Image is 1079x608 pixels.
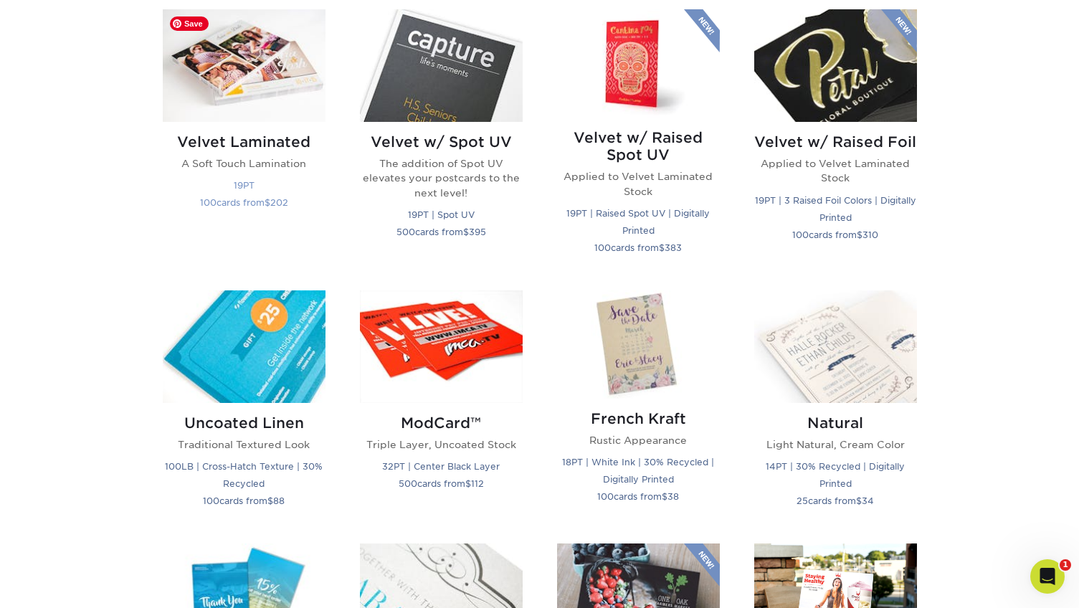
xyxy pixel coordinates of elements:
a: Uncoated Linen Postcards Uncoated Linen Traditional Textured Look 100LB | Cross-Hatch Texture | 3... [163,290,325,526]
span: 310 [862,229,878,240]
a: Velvet Laminated Postcards Velvet Laminated A Soft Touch Lamination 19PT 100cards from$202 [163,9,325,273]
p: Triple Layer, Uncoated Stock [360,437,523,452]
h2: ModCard™ [360,414,523,432]
span: 100 [203,495,219,506]
small: cards from [797,495,874,506]
img: New Product [881,9,917,52]
small: cards from [594,242,682,253]
a: Natural Postcards Natural Light Natural, Cream Color 14PT | 30% Recycled | Digitally Printed 25ca... [754,290,917,526]
img: ModCard™ Postcards [360,290,523,403]
img: Natural Postcards [754,290,917,403]
small: 19PT | Raised Spot UV | Digitally Printed [566,208,710,236]
a: French Kraft Postcards French Kraft Rustic Appearance 18PT | White Ink | 30% Recycled | Digitally... [557,290,720,526]
span: $ [857,229,862,240]
small: cards from [396,227,486,237]
p: Traditional Textured Look [163,437,325,452]
h2: Natural [754,414,917,432]
span: 38 [667,491,679,502]
p: Rustic Appearance [557,433,720,447]
small: 32PT | Center Black Layer [382,461,500,472]
p: Applied to Velvet Laminated Stock [557,169,720,199]
small: 19PT | 3 Raised Foil Colors | Digitally Printed [755,195,916,223]
h2: Uncoated Linen [163,414,325,432]
span: 100 [792,229,809,240]
span: $ [659,242,665,253]
h2: Velvet w/ Raised Spot UV [557,129,720,163]
span: $ [265,197,270,208]
span: 100 [597,491,614,502]
p: The addition of Spot UV elevates your postcards to the next level! [360,156,523,200]
span: 395 [469,227,486,237]
small: 14PT | 30% Recycled | Digitally Printed [766,461,905,489]
img: Velvet w/ Spot UV Postcards [360,9,523,122]
img: Velvet w/ Raised Spot UV Postcards [557,9,720,118]
img: French Kraft Postcards [557,290,720,399]
img: Velvet w/ Raised Foil Postcards [754,9,917,122]
span: $ [267,495,273,506]
span: 34 [862,495,874,506]
a: Velvet w/ Raised Foil Postcards Velvet w/ Raised Foil Applied to Velvet Laminated Stock 19PT | 3 ... [754,9,917,273]
span: 112 [471,478,484,489]
iframe: Intercom live chat [1030,559,1065,594]
small: 100LB | Cross-Hatch Texture | 30% Recycled [165,461,323,489]
h2: Velvet Laminated [163,133,325,151]
h2: Velvet w/ Raised Foil [754,133,917,151]
span: 500 [399,478,417,489]
small: cards from [597,491,679,502]
span: 88 [273,495,285,506]
a: Velvet w/ Raised Spot UV Postcards Velvet w/ Raised Spot UV Applied to Velvet Laminated Stock 19P... [557,9,720,273]
img: Velvet Laminated Postcards [163,9,325,122]
span: 100 [594,242,611,253]
img: Uncoated Linen Postcards [163,290,325,403]
h2: French Kraft [557,410,720,427]
p: Light Natural, Cream Color [754,437,917,452]
span: 100 [200,197,217,208]
span: Save [170,16,209,31]
span: 202 [270,197,288,208]
h2: Velvet w/ Spot UV [360,133,523,151]
img: New Product [684,9,720,52]
small: cards from [203,495,285,506]
p: Applied to Velvet Laminated Stock [754,156,917,186]
small: cards from [399,478,484,489]
a: ModCard™ Postcards ModCard™ Triple Layer, Uncoated Stock 32PT | Center Black Layer 500cards from$112 [360,290,523,526]
small: 19PT [234,180,255,191]
span: $ [662,491,667,502]
img: New Product [684,543,720,586]
span: 500 [396,227,415,237]
small: cards from [792,229,878,240]
small: 18PT | White Ink | 30% Recycled | Digitally Printed [562,457,714,485]
span: $ [465,478,471,489]
small: 19PT | Spot UV [408,209,475,220]
p: A Soft Touch Lamination [163,156,325,171]
span: 25 [797,495,808,506]
a: Velvet w/ Spot UV Postcards Velvet w/ Spot UV The addition of Spot UV elevates your postcards to ... [360,9,523,273]
small: cards from [200,197,288,208]
span: $ [463,227,469,237]
span: 1 [1060,559,1071,571]
span: $ [856,495,862,506]
span: 383 [665,242,682,253]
